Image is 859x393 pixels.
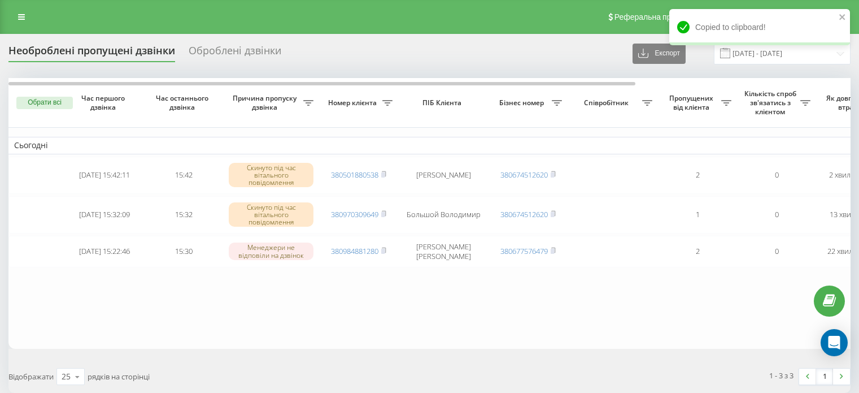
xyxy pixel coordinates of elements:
[769,370,793,381] div: 1 - 3 з 3
[8,45,175,62] div: Необроблені пропущені дзвінки
[839,12,847,23] button: close
[669,9,850,45] div: Copied to clipboard!
[229,94,303,111] span: Причина пропуску дзвінка
[331,246,378,256] a: 380984881280
[500,209,548,219] a: 380674512620
[229,243,313,260] div: Менеджери не відповіли на дзвінок
[8,372,54,382] span: Відображати
[821,329,848,356] div: Open Intercom Messenger
[658,157,737,194] td: 2
[144,196,223,234] td: 15:32
[737,236,816,267] td: 0
[408,98,479,107] span: ПІБ Клієнта
[494,98,552,107] span: Бізнес номер
[144,157,223,194] td: 15:42
[743,89,800,116] span: Кількість спроб зв'язатись з клієнтом
[144,236,223,267] td: 15:30
[737,196,816,234] td: 0
[500,170,548,180] a: 380674512620
[398,236,489,267] td: [PERSON_NAME] [PERSON_NAME]
[229,163,313,188] div: Скинуто під час вітального повідомлення
[62,371,71,382] div: 25
[398,157,489,194] td: [PERSON_NAME]
[573,98,642,107] span: Співробітник
[816,369,833,385] a: 1
[633,44,686,64] button: Експорт
[65,157,144,194] td: [DATE] 15:42:11
[88,372,150,382] span: рядків на сторінці
[658,236,737,267] td: 2
[65,196,144,234] td: [DATE] 15:32:09
[325,98,382,107] span: Номер клієнта
[664,94,721,111] span: Пропущених від клієнта
[65,236,144,267] td: [DATE] 15:22:46
[331,209,378,219] a: 380970309649
[614,12,697,21] span: Реферальна програма
[16,97,73,109] button: Обрати всі
[398,196,489,234] td: Большой Володимир
[500,246,548,256] a: 380677576479
[74,94,135,111] span: Час першого дзвінка
[153,94,214,111] span: Час останнього дзвінка
[229,202,313,227] div: Скинуто під час вітального повідомлення
[658,196,737,234] td: 1
[189,45,281,62] div: Оброблені дзвінки
[331,170,378,180] a: 380501880538
[737,157,816,194] td: 0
